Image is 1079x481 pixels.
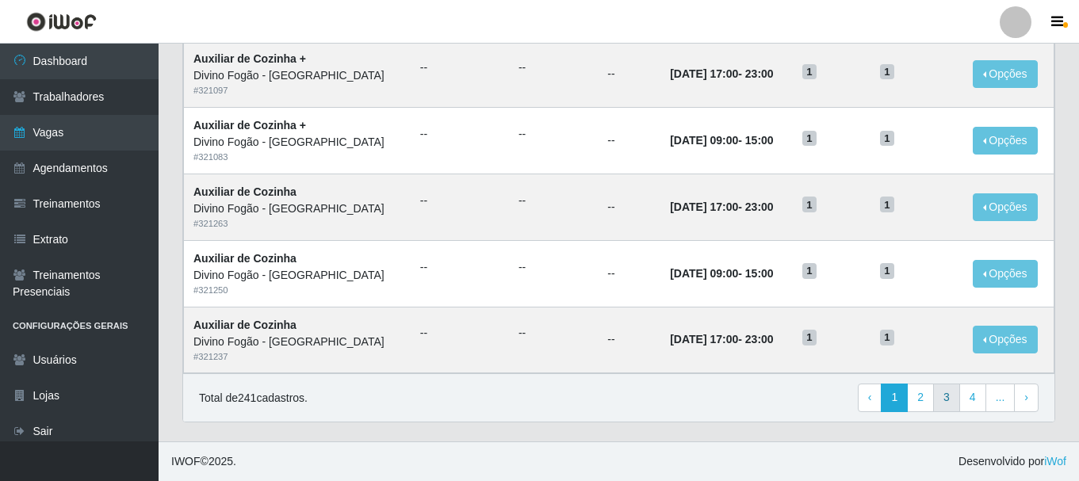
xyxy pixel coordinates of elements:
[420,325,499,342] ul: --
[745,200,774,213] time: 23:00
[598,240,660,307] td: --
[193,200,401,217] div: Divino Fogão - [GEOGRAPHIC_DATA]
[26,12,97,32] img: CoreUI Logo
[973,193,1038,221] button: Opções
[985,384,1016,412] a: ...
[598,41,660,108] td: --
[670,333,738,345] time: [DATE] 17:00
[802,263,817,279] span: 1
[199,390,308,407] p: Total de 241 cadastros.
[868,391,872,403] span: ‹
[670,67,773,80] strong: -
[193,267,401,284] div: Divino Fogão - [GEOGRAPHIC_DATA]
[518,59,588,76] ul: --
[598,108,660,174] td: --
[193,217,401,231] div: # 321263
[670,67,738,80] time: [DATE] 17:00
[193,84,401,97] div: # 321097
[193,119,306,132] strong: Auxiliar de Cozinha +
[933,384,960,412] a: 3
[1044,455,1066,468] a: iWof
[959,384,986,412] a: 4
[193,52,306,65] strong: Auxiliar de Cozinha +
[518,259,588,276] ul: --
[193,284,401,297] div: # 321250
[958,453,1066,470] span: Desenvolvido por
[858,384,1039,412] nav: pagination
[973,60,1038,88] button: Opções
[670,200,773,213] strong: -
[670,134,773,147] strong: -
[518,325,588,342] ul: --
[802,330,817,345] span: 1
[745,134,774,147] time: 15:00
[518,193,588,209] ul: --
[973,326,1038,353] button: Opções
[745,267,774,280] time: 15:00
[907,384,934,412] a: 2
[420,126,499,143] ul: --
[193,319,297,331] strong: Auxiliar de Cozinha
[802,197,817,212] span: 1
[193,185,297,198] strong: Auxiliar de Cozinha
[1024,391,1028,403] span: ›
[171,453,236,470] span: © 2025 .
[420,259,499,276] ul: --
[670,267,738,280] time: [DATE] 09:00
[745,67,774,80] time: 23:00
[670,134,738,147] time: [DATE] 09:00
[802,64,817,80] span: 1
[193,151,401,164] div: # 321083
[598,307,660,373] td: --
[973,127,1038,155] button: Opções
[193,350,401,364] div: # 321237
[802,131,817,147] span: 1
[193,67,401,84] div: Divino Fogão - [GEOGRAPHIC_DATA]
[1014,384,1039,412] a: Next
[745,333,774,345] time: 23:00
[670,200,738,213] time: [DATE] 17:00
[858,384,882,412] a: Previous
[420,193,499,209] ul: --
[420,59,499,76] ul: --
[518,126,588,143] ul: --
[880,197,894,212] span: 1
[598,174,660,240] td: --
[973,260,1038,288] button: Opções
[670,333,773,345] strong: -
[880,131,894,147] span: 1
[193,252,297,265] strong: Auxiliar de Cozinha
[880,263,894,279] span: 1
[193,334,401,350] div: Divino Fogão - [GEOGRAPHIC_DATA]
[171,455,201,468] span: IWOF
[880,330,894,345] span: 1
[670,267,773,280] strong: -
[193,134,401,151] div: Divino Fogão - [GEOGRAPHIC_DATA]
[881,384,908,412] a: 1
[880,64,894,80] span: 1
